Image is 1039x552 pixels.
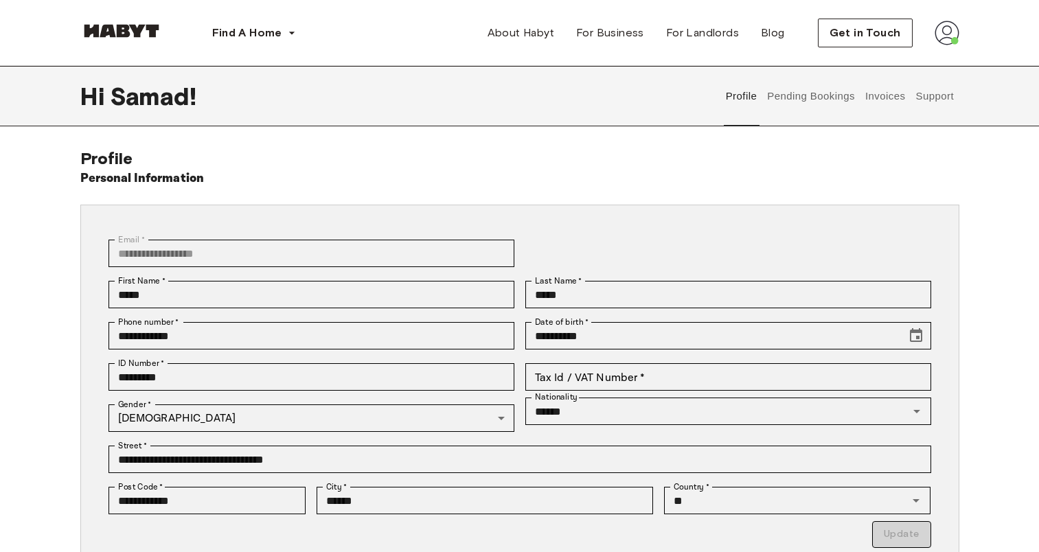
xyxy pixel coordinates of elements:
[576,25,644,41] span: For Business
[863,66,906,126] button: Invoices
[906,491,926,510] button: Open
[565,19,655,47] a: For Business
[80,24,163,38] img: Habyt
[109,240,514,267] div: You can't change your email address at the moment. Please reach out to customer support in case y...
[766,66,857,126] button: Pending Bookings
[750,19,796,47] a: Blog
[201,19,307,47] button: Find A Home
[914,66,956,126] button: Support
[326,481,347,493] label: City
[818,19,913,47] button: Get in Touch
[535,316,589,328] label: Date of birth
[118,481,163,493] label: Post Code
[720,66,959,126] div: user profile tabs
[535,391,578,403] label: Nationality
[666,25,739,41] span: For Landlords
[674,481,709,493] label: Country
[724,66,759,126] button: Profile
[118,275,165,287] label: First Name
[761,25,785,41] span: Blog
[830,25,901,41] span: Get in Touch
[118,316,179,328] label: Phone number
[109,404,514,432] div: [DEMOGRAPHIC_DATA]
[110,82,196,111] span: Samad !
[488,25,554,41] span: About Habyt
[118,439,147,452] label: Street
[212,25,282,41] span: Find A Home
[477,19,565,47] a: About Habyt
[80,82,110,111] span: Hi
[118,398,151,411] label: Gender
[118,233,145,246] label: Email
[907,402,926,421] button: Open
[902,322,930,349] button: Choose date, selected date is Feb 12, 1992
[80,169,205,188] h6: Personal Information
[655,19,750,47] a: For Landlords
[118,357,164,369] label: ID Number
[535,275,582,287] label: Last Name
[80,148,133,168] span: Profile
[935,21,959,45] img: avatar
